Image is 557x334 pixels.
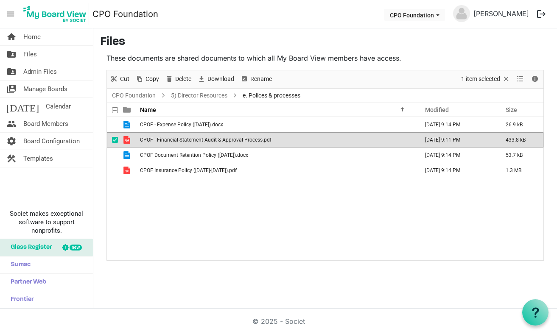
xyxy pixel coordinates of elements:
[416,117,497,132] td: June 12, 2025 9:14 PM column header Modified
[70,245,82,250] div: new
[6,274,46,291] span: Partner Web
[497,132,543,148] td: 433.8 kB is template cell column header Size
[239,74,274,84] button: Rename
[6,150,17,167] span: construction
[460,74,512,84] button: Selection
[529,74,541,84] button: Details
[470,5,532,22] a: [PERSON_NAME]
[140,167,237,173] span: CPOF Insurance Policy ([DATE]-[DATE]).pdf
[416,132,497,148] td: June 12, 2025 9:11 PM column header Modified
[458,70,513,88] div: Clear selection
[110,90,157,101] a: CPO Foundation
[140,122,223,128] span: CPOF - Expense Policy ([DATE]).docx
[169,90,229,101] a: 5) Director Resources
[497,148,543,163] td: 53.7 kB is template cell column header Size
[6,46,17,63] span: folder_shared
[118,148,137,163] td: is template cell column header type
[532,5,550,23] button: logout
[237,70,275,88] div: Rename
[6,291,34,308] span: Frontier
[23,28,41,45] span: Home
[252,317,305,326] a: © 2025 - Societ
[23,81,67,97] span: Manage Boards
[107,148,118,163] td: checkbox
[107,132,118,148] td: checkbox
[107,117,118,132] td: checkbox
[6,115,17,132] span: people
[4,209,89,235] span: Societ makes exceptional software to support nonprofits.
[460,74,501,84] span: 1 item selected
[119,74,130,84] span: Cut
[6,63,17,80] span: folder_shared
[6,81,17,97] span: switch_account
[23,115,68,132] span: Board Members
[6,239,52,256] span: Glass Register
[164,74,193,84] button: Delete
[107,70,132,88] div: Cut
[194,70,237,88] div: Download
[107,163,118,178] td: checkbox
[137,163,416,178] td: CPOF Insurance Policy (2023-2026).pdf is template cell column header Name
[6,133,17,150] span: settings
[6,98,39,115] span: [DATE]
[196,74,236,84] button: Download
[6,256,31,273] span: Sumac
[140,152,248,158] span: CPOF Document Retention Policy ([DATE]).docx
[384,9,445,21] button: CPO Foundation dropdownbutton
[137,132,416,148] td: CPOF - Financial Statement Audit & Approval Process.pdf is template cell column header Name
[416,163,497,178] td: June 12, 2025 9:14 PM column header Modified
[515,74,525,84] button: View dropdownbutton
[140,106,156,113] span: Name
[497,117,543,132] td: 26.9 kB is template cell column header Size
[416,148,497,163] td: June 12, 2025 9:14 PM column header Modified
[425,106,449,113] span: Modified
[513,70,528,88] div: View
[137,148,416,163] td: CPOF Document Retention Policy (2024.06.20).docx is template cell column header Name
[100,35,550,50] h3: Files
[23,63,57,80] span: Admin Files
[106,53,544,63] p: These documents are shared documents to which all My Board View members have access.
[134,74,161,84] button: Copy
[23,133,80,150] span: Board Configuration
[46,98,71,115] span: Calendar
[497,163,543,178] td: 1.3 MB is template cell column header Size
[6,28,17,45] span: home
[21,3,89,25] img: My Board View Logo
[92,6,158,22] a: CPO Foundation
[528,70,542,88] div: Details
[137,117,416,132] td: CPOF - Expense Policy (2024.06.20).docx is template cell column header Name
[207,74,235,84] span: Download
[241,90,302,101] span: e. Polices & processes
[23,150,53,167] span: Templates
[109,74,131,84] button: Cut
[162,70,194,88] div: Delete
[453,5,470,22] img: no-profile-picture.svg
[140,137,272,143] span: CPOF - Financial Statement Audit & Approval Process.pdf
[118,163,137,178] td: is template cell column header type
[174,74,192,84] span: Delete
[506,106,517,113] span: Size
[249,74,273,84] span: Rename
[23,46,37,63] span: Files
[118,117,137,132] td: is template cell column header type
[3,6,19,22] span: menu
[145,74,160,84] span: Copy
[118,132,137,148] td: is template cell column header type
[21,3,92,25] a: My Board View Logo
[132,70,162,88] div: Copy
